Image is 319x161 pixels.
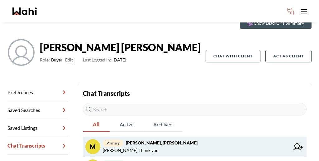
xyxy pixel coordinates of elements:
a: Preferences [7,84,68,101]
strong: [PERSON_NAME] [PERSON_NAME] [40,41,201,54]
a: Wahi homepage [12,7,37,15]
a: Saved Searches [7,101,68,119]
a: Chat Transcripts [7,137,68,155]
a: Saved Listings [7,119,68,137]
button: Act as Client [265,50,312,62]
button: Active [110,118,143,132]
button: Show Lead-GPT Summary [240,17,312,29]
button: Chat with client [206,50,260,62]
button: Archived [143,118,183,132]
input: Search [83,103,307,115]
button: Edit [65,56,73,64]
span: Last Logged In: [83,57,111,62]
button: All [83,118,110,132]
span: primary [103,139,123,147]
span: [PERSON_NAME] : Thank you [103,147,159,154]
strong: [PERSON_NAME], [PERSON_NAME] [126,140,198,145]
strong: Chat Transcripts [83,90,130,97]
span: [DATE] [83,56,126,64]
span: Role: [40,56,50,64]
div: M [85,139,100,154]
span: Buyer [51,56,63,64]
p: Show Lead-GPT Summary [254,20,304,26]
button: Toggle open navigation menu [298,5,310,17]
a: Mprimary[PERSON_NAME], [PERSON_NAME][PERSON_NAME]:Thank you [83,137,307,157]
